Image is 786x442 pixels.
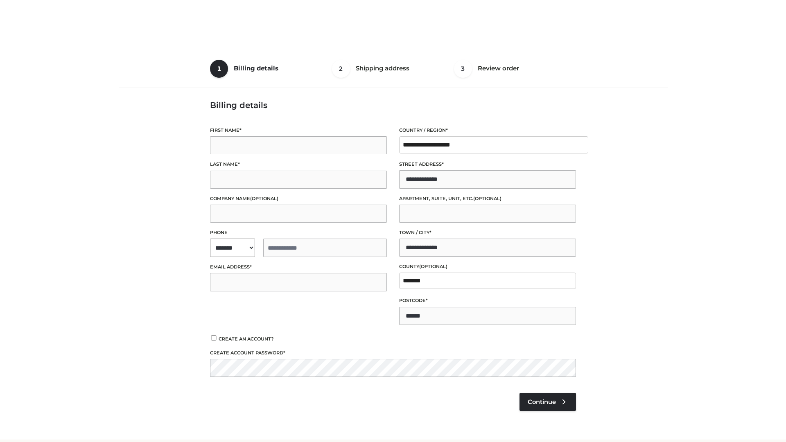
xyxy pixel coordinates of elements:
[210,263,387,271] label: Email address
[356,64,409,72] span: Shipping address
[210,349,576,357] label: Create account password
[234,64,278,72] span: Billing details
[210,195,387,203] label: Company name
[210,100,576,110] h3: Billing details
[210,160,387,168] label: Last name
[332,60,350,78] span: 2
[399,229,576,237] label: Town / City
[454,60,472,78] span: 3
[210,229,387,237] label: Phone
[250,196,278,201] span: (optional)
[473,196,501,201] span: (optional)
[210,126,387,134] label: First name
[399,160,576,168] label: Street address
[528,398,556,406] span: Continue
[419,264,447,269] span: (optional)
[210,60,228,78] span: 1
[478,64,519,72] span: Review order
[399,297,576,304] label: Postcode
[399,126,576,134] label: Country / Region
[210,335,217,341] input: Create an account?
[219,336,274,342] span: Create an account?
[399,263,576,271] label: County
[399,195,576,203] label: Apartment, suite, unit, etc.
[519,393,576,411] a: Continue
